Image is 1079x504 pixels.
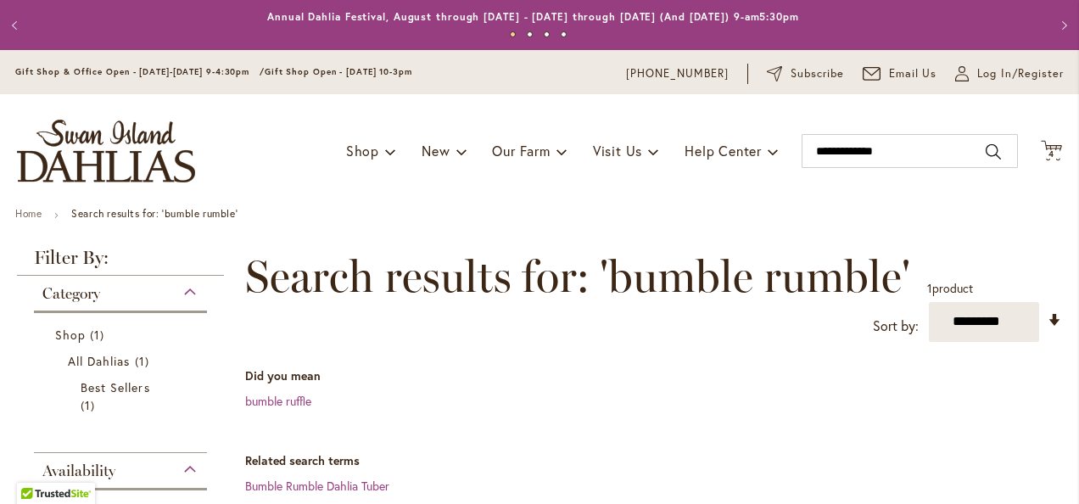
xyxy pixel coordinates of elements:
[81,378,165,414] a: Best Sellers
[510,31,516,37] button: 1 of 4
[863,65,937,82] a: Email Us
[889,65,937,82] span: Email Us
[791,65,844,82] span: Subscribe
[977,65,1064,82] span: Log In/Register
[42,284,100,303] span: Category
[873,311,919,342] label: Sort by:
[71,207,238,220] strong: Search results for: 'bumble rumble'
[267,10,799,23] a: Annual Dahlia Festival, August through [DATE] - [DATE] through [DATE] (And [DATE]) 9-am5:30pm
[17,249,224,276] strong: Filter By:
[135,352,154,370] span: 1
[245,251,910,302] span: Search results for: 'bumble rumble'
[245,367,1062,384] dt: Did you mean
[1041,140,1062,163] button: 4
[685,142,762,160] span: Help Center
[1045,8,1079,42] button: Next
[927,280,932,296] span: 1
[245,452,1062,469] dt: Related search terms
[265,66,412,77] span: Gift Shop Open - [DATE] 10-3pm
[68,352,177,370] a: All Dahlias
[527,31,533,37] button: 2 of 4
[561,31,567,37] button: 4 of 4
[81,396,99,414] span: 1
[90,326,109,344] span: 1
[15,66,265,77] span: Gift Shop & Office Open - [DATE]-[DATE] 9-4:30pm /
[15,207,42,220] a: Home
[81,379,150,395] span: Best Sellers
[544,31,550,37] button: 3 of 4
[55,326,190,344] a: Shop
[593,142,642,160] span: Visit Us
[346,142,379,160] span: Shop
[492,142,550,160] span: Our Farm
[55,327,86,343] span: Shop
[767,65,844,82] a: Subscribe
[955,65,1064,82] a: Log In/Register
[68,353,131,369] span: All Dahlias
[422,142,450,160] span: New
[17,120,195,182] a: store logo
[1048,148,1054,160] span: 4
[927,275,973,302] p: product
[245,393,311,409] a: bumble ruffle
[245,478,389,494] a: Bumble Rumble Dahlia Tuber
[42,462,115,480] span: Availability
[626,65,729,82] a: [PHONE_NUMBER]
